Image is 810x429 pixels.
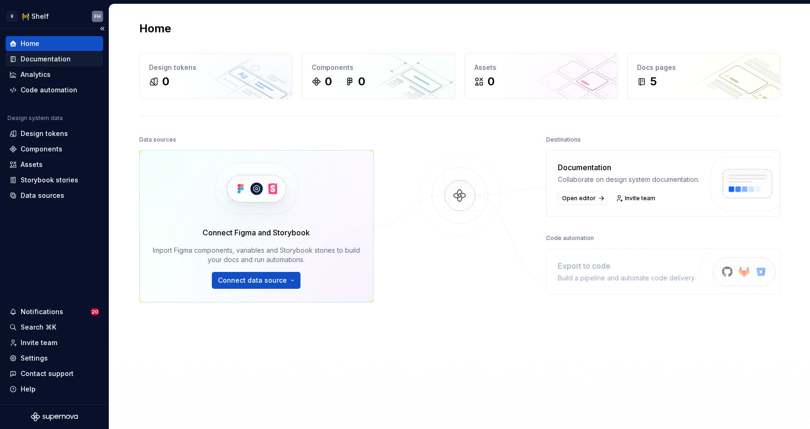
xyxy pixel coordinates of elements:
a: Analytics [6,67,103,82]
span: 20 [90,308,99,316]
span: Connect data source [218,276,287,285]
div: Import Figma components, variables and Storybook stories to build your docs and run automations. [153,246,360,264]
button: Search ⌘K [6,320,103,335]
div: Assets [474,63,608,72]
div: Documentation [558,162,699,173]
button: Collapse sidebar [96,22,109,35]
div: Settings [21,354,48,363]
div: Collaborate on design system documentation. [558,175,699,184]
a: Components00 [302,53,455,99]
div: 🚧 Shelf [22,12,49,21]
div: Design tokens [21,129,68,138]
span: Open editor [562,195,596,202]
a: Design tokens0 [139,53,292,99]
div: Docs pages [637,63,771,72]
div: Help [21,384,36,394]
div: Connect Figma and Storybook [202,227,310,238]
div: Code automation [21,85,77,95]
div: Contact support [21,369,74,378]
div: Components [21,144,62,154]
div: Design tokens [149,63,283,72]
a: Docs pages5 [627,53,780,99]
button: Connect data source [212,272,300,289]
div: 5 [650,74,657,89]
a: Documentation [6,52,103,67]
div: Design system data [7,114,63,122]
span: Invite team [625,195,655,202]
div: Build a pipeline and automate code delivery. [558,273,696,283]
a: Home [6,36,103,51]
div: Storybook stories [21,175,78,185]
div: 0 [325,74,332,89]
div: Search ⌘K [21,323,56,332]
div: Documentation [21,54,71,64]
div: Invite team [21,338,57,347]
a: Settings [6,351,103,366]
a: Storybook stories [6,173,103,188]
div: Destinations [546,133,581,146]
div: Components [312,63,445,72]
div: Analytics [21,70,51,79]
div: Export to code [558,260,696,271]
svg: Supernova Logo [31,412,78,421]
a: Data sources [6,188,103,203]
h2: Home [139,21,171,36]
div: Data sources [21,191,64,200]
div: Home [21,39,39,48]
div: Notifications [21,307,63,316]
div: Assets [21,160,43,169]
a: Invite team [6,335,103,350]
a: Design tokens [6,126,103,141]
a: Invite team [613,192,660,205]
div: Code automation [546,232,594,245]
a: Open editor [558,192,607,205]
div: 0 [358,74,365,89]
div: Data sources [139,133,176,146]
a: Assets0 [465,53,618,99]
div: 0 [487,74,495,89]
a: Code automation [6,83,103,98]
div: FH [94,13,101,20]
button: Help [6,382,103,397]
a: Components [6,142,103,157]
button: Contact support [6,366,103,381]
button: R🚧 ShelfFH [2,6,107,26]
a: Assets [6,157,103,172]
div: 0 [162,74,169,89]
div: R [7,11,18,22]
button: Notifications20 [6,304,103,319]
